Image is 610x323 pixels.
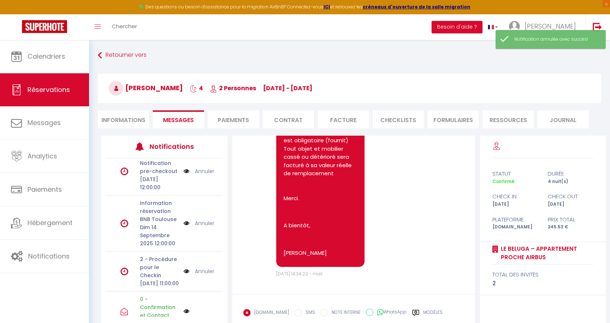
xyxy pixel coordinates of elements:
div: [DATE] [543,201,598,208]
span: Confirmé [492,178,514,184]
button: Ouvrir le widget de chat LiveChat [6,3,28,25]
img: ... [509,21,520,32]
label: SMS [302,309,315,317]
label: [DOMAIN_NAME] [251,309,289,317]
div: [DATE] [488,201,543,208]
div: check in [488,192,543,201]
div: [DOMAIN_NAME] [488,224,543,231]
span: Messages [27,118,61,127]
span: Chercher [112,22,137,30]
p: A bientôt, [284,221,357,230]
p: [DATE] 12:00:00 [140,175,179,191]
li: Informations [98,110,149,128]
a: ... [PERSON_NAME] [503,14,585,40]
a: ICI [324,4,330,10]
h3: Notifications [149,138,198,155]
a: créneaux d'ouverture de la salle migration [363,4,470,10]
label: NOTE INTERNE [328,309,361,317]
p: 2 - Procédure pour le Checkin [140,255,179,279]
li: FORMULAIRES [428,110,479,128]
p: 3 - Notification pre-checkout [140,151,179,175]
p: [PERSON_NAME] [284,249,357,257]
a: Annuler [195,167,214,175]
span: Paiements [27,185,62,194]
span: Réservations [27,85,70,94]
li: Paiements [208,110,259,128]
label: Modèles [423,309,443,318]
span: 4 [190,84,203,92]
span: [PERSON_NAME] [109,83,183,92]
span: [DATE] - [DATE] [263,84,313,92]
img: NO IMAGE [184,167,189,175]
p: Merci. [284,194,357,203]
a: Retourner vers [98,49,601,62]
a: Le Beluga – Appartement proche Airbus [498,245,594,262]
span: 2 Personnes [210,84,256,92]
div: Prix total [543,215,598,224]
li: Facture [318,110,369,128]
span: Notifications [28,252,70,261]
li: Journal [537,110,589,128]
button: Besoin d'aide ? [432,21,483,33]
span: Analytics [27,151,57,161]
div: 2 [492,279,594,288]
li: CHECKLISTS [373,110,424,128]
div: durée [543,169,598,178]
div: check out [543,192,598,201]
a: Annuler [195,219,214,227]
p: Information réservation BNB Toulouse [140,199,179,223]
div: Notification annulée avec succès! [514,36,598,43]
p: 0 - Confirmation et Contact [140,295,179,319]
p: [DATE] 11:00:00 [140,279,179,287]
a: Chercher [106,14,143,40]
img: Super Booking [22,20,67,33]
li: Tout objet et mobilier cassé ou détérioré sera facturé à sa valeur réelle de remplacement [284,145,357,178]
div: total des invités [492,270,594,279]
img: NO IMAGE [184,308,189,314]
div: 245.53 € [543,224,598,231]
li: Ressources [483,110,534,128]
img: NO IMAGE [184,219,189,227]
div: Plateforme [488,215,543,224]
span: Hébergement [27,218,73,227]
a: Annuler [195,267,214,275]
div: statut [488,169,543,178]
span: [DATE] 14:34:22 - mail [276,271,322,277]
iframe: Chat [579,290,605,318]
label: WhatsApp [373,309,407,317]
li: L'utilisation du linge de lit est obligatoire (fournit) [284,128,357,145]
div: 4 nuit(s) [543,178,598,185]
span: Calendriers [27,52,65,61]
p: Dim 14 Septembre 2025 12:00:00 [140,223,179,247]
img: NO IMAGE [184,267,189,275]
span: [PERSON_NAME] [525,22,576,31]
li: Contrat [263,110,314,128]
img: logout [593,22,602,32]
span: Messages [163,116,194,124]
